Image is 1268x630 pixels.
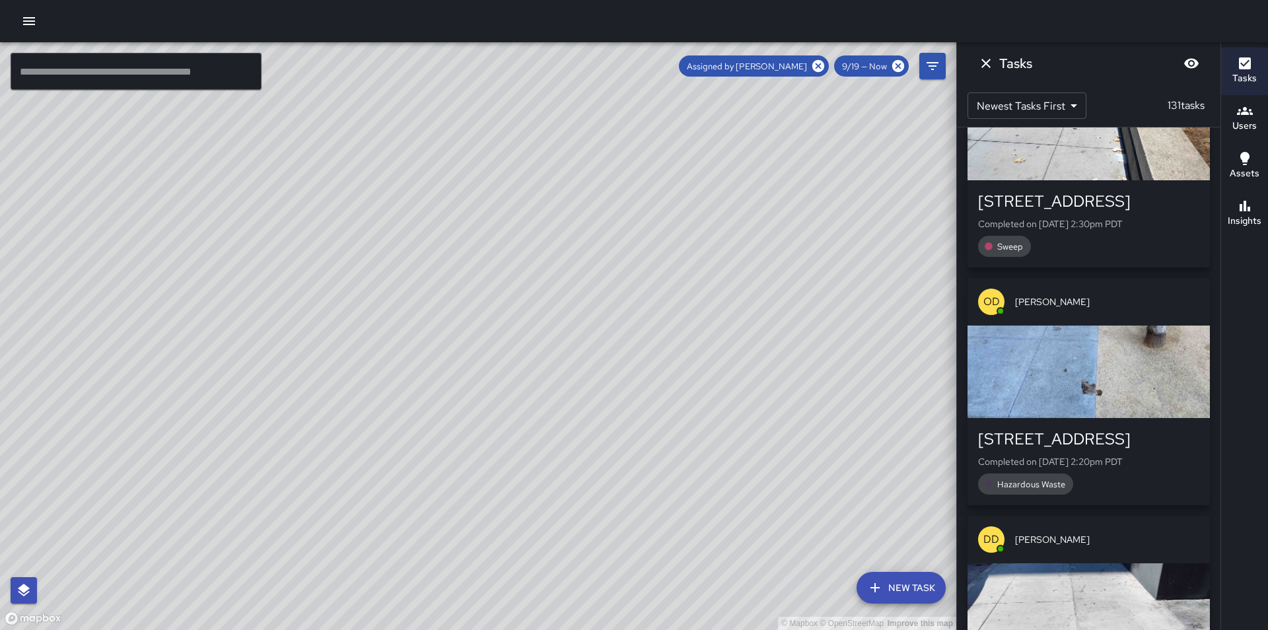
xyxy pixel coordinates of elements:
[978,455,1199,468] p: Completed on [DATE] 2:20pm PDT
[1162,98,1210,114] p: 131 tasks
[919,53,946,79] button: Filters
[1015,295,1199,308] span: [PERSON_NAME]
[679,61,815,72] span: Assigned by [PERSON_NAME]
[999,53,1032,74] h6: Tasks
[1178,50,1205,77] button: Blur
[1232,71,1257,86] h6: Tasks
[1015,533,1199,546] span: [PERSON_NAME]
[1221,95,1268,143] button: Users
[989,479,1073,490] span: Hazardous Waste
[1232,119,1257,133] h6: Users
[679,55,829,77] div: Assigned by [PERSON_NAME]
[834,61,895,72] span: 9/19 — Now
[978,191,1199,212] div: [STREET_ADDRESS]
[1221,48,1268,95] button: Tasks
[978,429,1199,450] div: [STREET_ADDRESS]
[1221,143,1268,190] button: Assets
[968,92,1086,119] div: Newest Tasks First
[1228,214,1261,228] h6: Insights
[968,278,1210,505] button: OD[PERSON_NAME][STREET_ADDRESS]Completed on [DATE] 2:20pm PDTHazardous Waste
[834,55,909,77] div: 9/19 — Now
[978,217,1199,230] p: Completed on [DATE] 2:30pm PDT
[857,572,946,604] button: New Task
[968,40,1210,267] button: IM[PERSON_NAME][STREET_ADDRESS]Completed on [DATE] 2:30pm PDTSweep
[983,532,999,547] p: DD
[989,241,1031,252] span: Sweep
[1221,190,1268,238] button: Insights
[1230,166,1259,181] h6: Assets
[973,50,999,77] button: Dismiss
[983,294,1000,310] p: OD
